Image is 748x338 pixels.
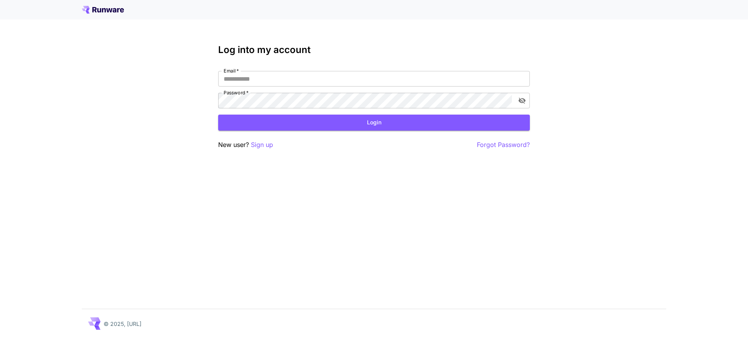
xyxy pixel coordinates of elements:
label: Email [224,67,239,74]
h3: Log into my account [218,44,530,55]
p: © 2025, [URL] [104,320,141,328]
button: Login [218,115,530,131]
p: New user? [218,140,273,150]
button: Forgot Password? [477,140,530,150]
label: Password [224,89,249,96]
button: Sign up [251,140,273,150]
button: toggle password visibility [515,94,529,108]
